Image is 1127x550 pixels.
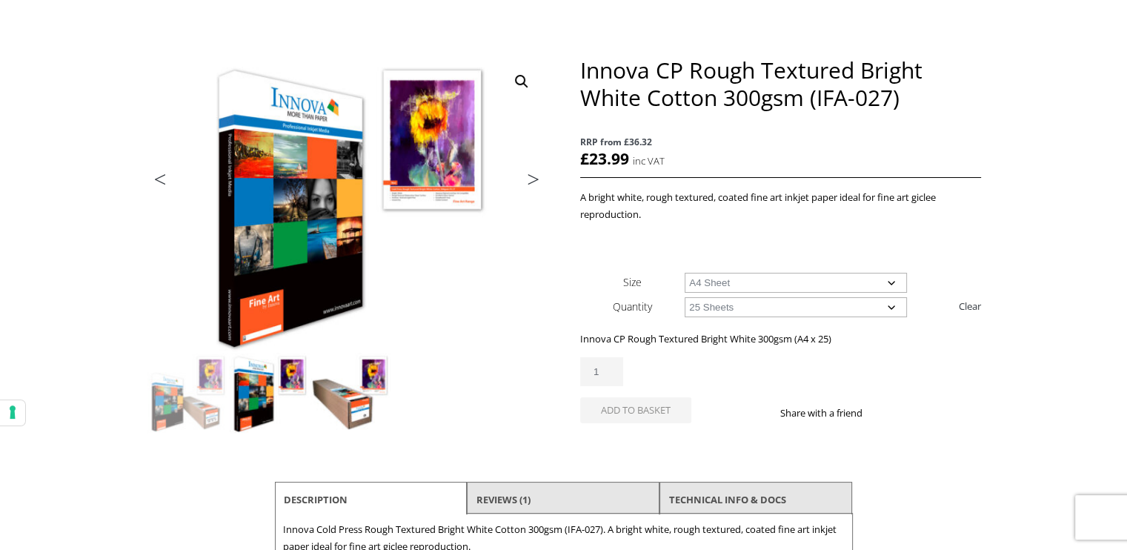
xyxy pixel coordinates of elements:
span: £ [580,148,589,169]
a: Clear options [959,294,981,318]
button: Add to basket [580,397,691,423]
h1: Innova CP Rough Textured Bright White Cotton 300gsm (IFA-027) [580,56,980,111]
img: twitter sharing button [898,407,910,419]
span: RRP from £36.32 [580,133,980,150]
p: Share with a friend [780,405,880,422]
img: email sharing button [916,407,928,419]
label: Size [623,275,642,289]
img: Innova CP Rough Textured Bright White Cotton 300gsm (IFA-027) [147,353,227,433]
a: View full-screen image gallery [508,68,535,95]
p: Innova CP Rough Textured Bright White 300gsm (A4 x 25) [580,331,980,348]
img: facebook sharing button [880,407,892,419]
img: Innova CP Rough Textured Bright White Cotton 300gsm (IFA-027) - Image 2 [229,353,309,433]
p: A bright white, rough textured, coated fine art inkjet paper ideal for fine art giclee reproduction. [580,189,980,223]
label: Quantity [613,299,652,314]
bdi: 23.99 [580,148,629,169]
img: Innova CP Rough Textured Bright White Cotton 300gsm (IFA-027) - Image 3 [310,353,390,433]
a: Description [284,486,348,513]
input: Product quantity [580,357,623,386]
a: TECHNICAL INFO & DOCS [669,486,786,513]
a: Reviews (1) [476,486,531,513]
